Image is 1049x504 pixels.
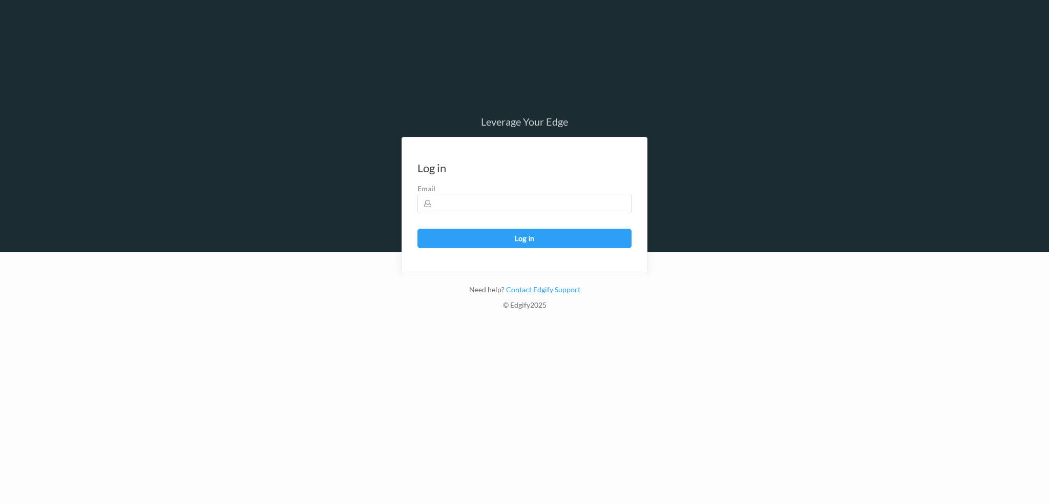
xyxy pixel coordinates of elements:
div: Need help? [402,285,647,300]
div: Leverage Your Edge [402,116,647,127]
div: Log in [417,163,446,173]
button: Log in [417,229,632,248]
label: Email [417,184,632,194]
a: Contact Edgify Support [505,285,580,294]
div: © Edgify 2025 [402,300,647,315]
